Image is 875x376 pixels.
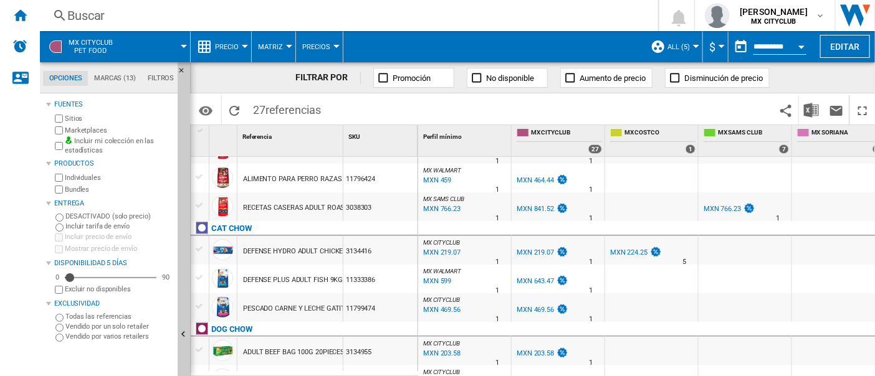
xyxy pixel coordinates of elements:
input: Marketplaces [55,126,63,134]
label: Vendido por varios retailers [65,332,173,341]
input: Individuales [55,174,63,182]
button: Aumento de precio [560,68,653,88]
span: Promoción [393,73,431,83]
div: Última actualización : martes, 19 de agosto de 2025 13:07 [421,247,461,259]
span: $ [709,40,715,54]
img: promotionV3.png [556,275,568,286]
div: Tiempo de entrega : 1 día [495,212,499,225]
img: promotionV3.png [649,247,662,257]
button: Precios [302,31,337,62]
div: 3134955 [343,337,418,365]
div: 11796424 [343,164,418,192]
div: MX COSTCO 1 offers sold by MX COSTCO [608,125,698,156]
img: alerts-logo.svg [12,39,27,54]
button: Compartir este marcador con otros [773,95,798,125]
span: referencias [265,103,321,116]
span: Matriz [258,43,283,51]
div: MXN 219.07 [515,247,568,259]
span: MX WALMART [423,167,461,174]
md-tab-item: Marcas (13) [88,71,141,86]
div: PESCADO CARNE Y LECHE GATITOS 7.5KG [243,294,375,323]
input: Bundles [55,186,63,194]
button: md-calendar [729,34,753,59]
span: Precios [302,43,330,51]
div: Tiempo de entrega : 1 día [495,256,499,268]
button: Recargar [222,95,247,125]
span: MX SAMS CLUB [423,195,464,202]
span: SKU [348,133,360,140]
div: Última actualización : martes, 19 de agosto de 2025 13:07 [421,304,461,316]
span: Disminución de precio [684,73,763,83]
div: MX CITYCLUBPet food [46,31,184,62]
span: MX COSTCO [624,128,696,139]
label: DESACTIVADO (solo precio) [65,212,173,221]
input: Vendido por un solo retailer [55,324,64,332]
label: Marketplaces [65,126,173,135]
div: Productos [54,159,173,169]
button: ALL (5) [667,31,696,62]
div: Tiempo de entrega : 1 día [589,256,593,268]
div: MXN 203.58 [517,349,554,357]
span: Referencia [242,133,272,140]
div: SKU Sort None [346,125,418,144]
div: FILTRAR POR [295,72,361,84]
div: 0 [52,273,62,282]
div: MXN 203.58 [515,347,568,360]
div: Haga clic para filtrar por esa marca [211,322,252,337]
div: Tiempo de entrega : 1 día [589,155,593,167]
div: Matriz [258,31,289,62]
span: 27 [247,95,327,121]
div: Última actualización : martes, 19 de agosto de 2025 11:08 [421,203,461,215]
label: Incluir tarifa de envío [65,222,173,231]
input: Incluir precio de envío [55,233,63,242]
div: MXN 766.23 [702,203,755,215]
input: Vendido por varios retailers [55,334,64,342]
span: [PERSON_NAME] [740,6,808,18]
label: Incluir precio de envío [65,232,173,242]
img: promotionV3.png [556,304,568,314]
div: MXN 643.47 [517,277,554,285]
div: MXN 219.07 [517,248,554,256]
div: 3038303 [343,192,418,221]
button: Disminución de precio [665,68,770,88]
md-tab-item: Opciones [43,71,88,86]
img: promotionV3.png [743,203,755,214]
div: MXN 464.44 [517,176,554,184]
div: 1 offers sold by MX COSTCO [686,144,696,154]
div: Buscar [67,7,626,24]
div: Sort None [212,125,237,144]
input: Todas las referencias [55,314,64,322]
div: Referencia Sort None [240,125,343,144]
b: MX CITYCLUB [751,17,796,26]
label: Sitios [65,114,173,123]
div: Perfil mínimo Sort None [421,125,511,144]
div: MXN 766.23 [704,205,741,213]
label: Mostrar precio de envío [65,244,173,253]
label: Individuales [65,173,173,182]
span: Aumento de precio [580,73,646,83]
button: No disponible [467,68,548,88]
div: Exclusividad [54,299,173,309]
div: Tiempo de entrega : 1 día [495,313,499,326]
input: DESACTIVADO (solo precio) [55,214,64,222]
div: Precio [197,31,245,62]
span: MX CITYCLUB [531,128,602,139]
button: Precio [215,31,245,62]
div: Sort None [240,125,343,144]
div: Entrega [54,199,173,209]
div: 90 [159,273,173,282]
img: promotionV3.png [556,247,568,257]
button: Enviar este reporte por correo electrónico [824,95,849,125]
div: MXN 224.25 [608,247,662,259]
div: Última actualización : martes, 19 de agosto de 2025 14:40 [421,275,451,288]
div: ADULT BEEF BAG 100G 20PIECES [243,338,345,367]
img: promotionV3.png [556,347,568,358]
input: Sitios [55,115,63,123]
label: Vendido por un solo retailer [65,322,173,331]
div: 11333386 [343,265,418,293]
button: Editar [820,35,870,58]
div: 27 offers sold by MX CITYCLUB [588,144,602,154]
img: promotionV3.png [556,174,568,185]
span: MX WALMART [423,268,461,275]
